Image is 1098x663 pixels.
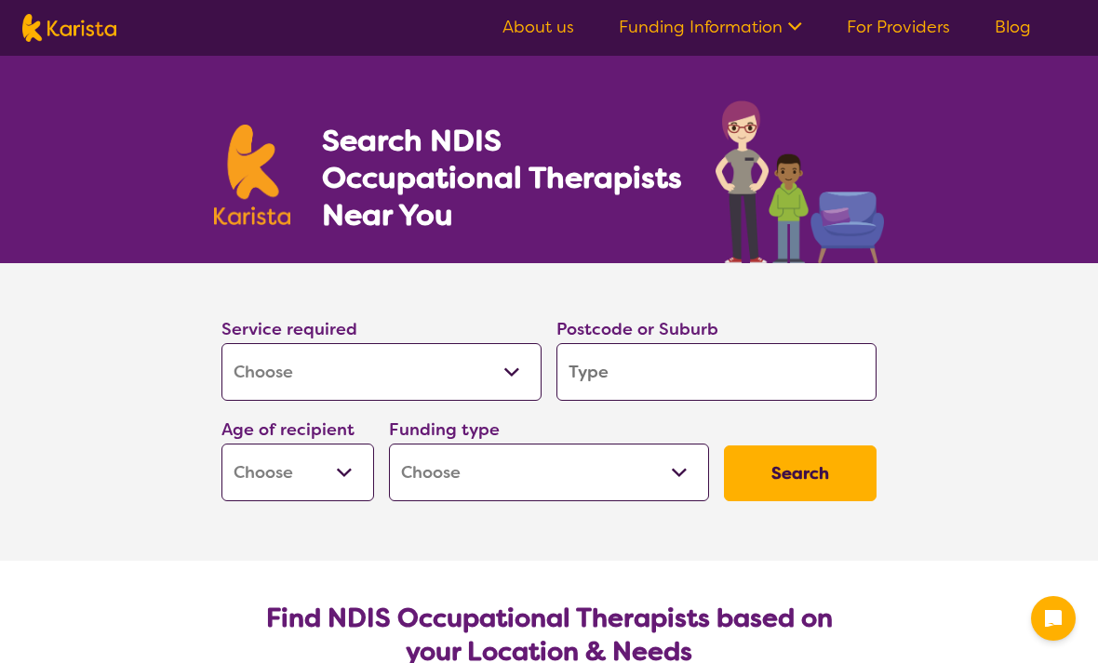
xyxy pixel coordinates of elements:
[322,122,684,233] h1: Search NDIS Occupational Therapists Near You
[221,318,357,340] label: Service required
[502,16,574,38] a: About us
[716,100,884,263] img: occupational-therapy
[619,16,802,38] a: Funding Information
[724,445,877,501] button: Search
[847,16,950,38] a: For Providers
[389,418,500,441] label: Funding type
[214,125,290,225] img: Karista logo
[22,14,116,42] img: Karista logo
[556,318,718,340] label: Postcode or Suburb
[221,418,355,441] label: Age of recipient
[556,343,877,401] input: Type
[995,16,1031,38] a: Blog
